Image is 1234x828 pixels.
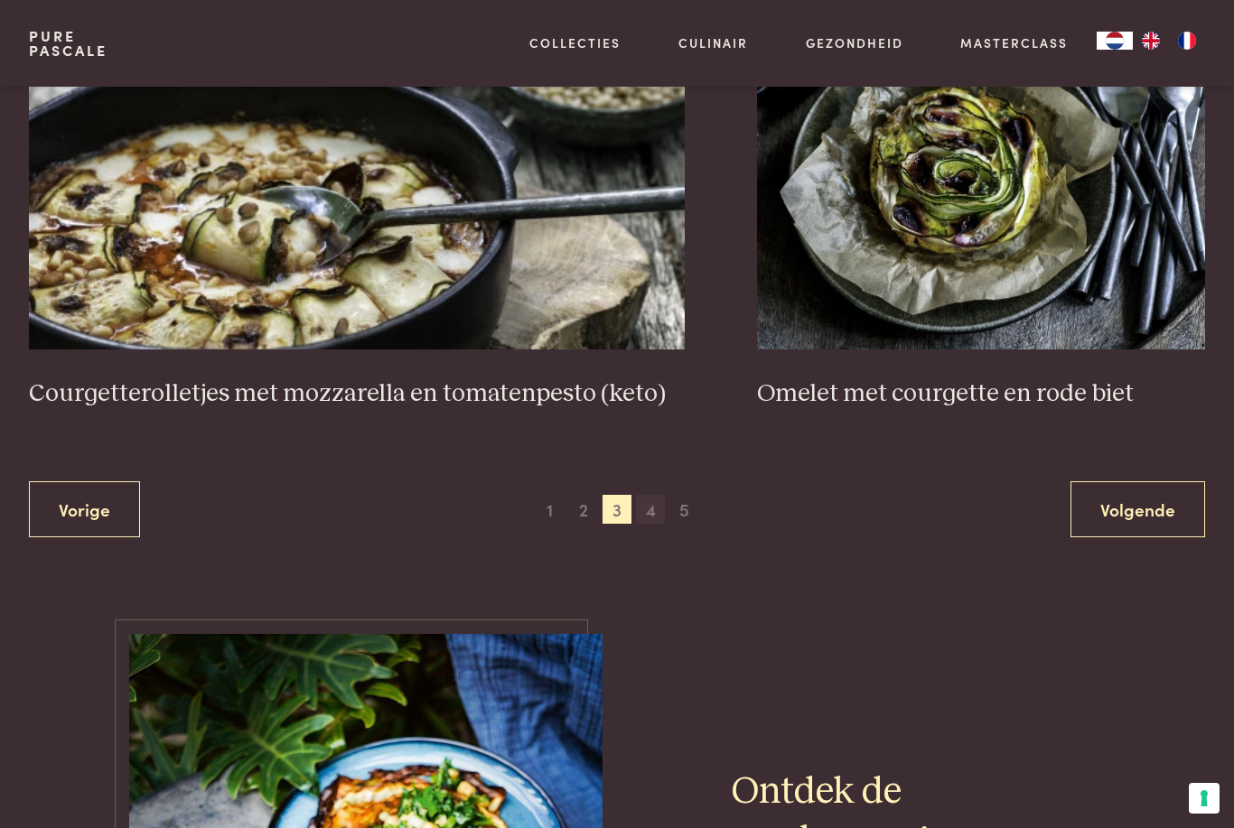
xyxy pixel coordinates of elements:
[1070,481,1205,538] a: Volgende
[636,495,665,524] span: 4
[806,33,903,52] a: Gezondheid
[1097,32,1133,50] div: Language
[757,378,1205,410] h3: Omelet met courgette en rode biet
[1189,783,1220,814] button: Uw voorkeuren voor toestemming voor trackingtechnologieën
[603,495,631,524] span: 3
[529,33,621,52] a: Collecties
[569,495,598,524] span: 2
[536,495,565,524] span: 1
[29,378,685,410] h3: Courgetterolletjes met mozzarella en tomatenpesto (keto)
[669,495,698,524] span: 5
[1097,32,1205,50] aside: Language selected: Nederlands
[1133,32,1205,50] ul: Language list
[1169,32,1205,50] a: FR
[29,481,140,538] a: Vorige
[1097,32,1133,50] a: NL
[29,29,108,58] a: PurePascale
[678,33,748,52] a: Culinair
[960,33,1068,52] a: Masterclass
[1133,32,1169,50] a: EN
